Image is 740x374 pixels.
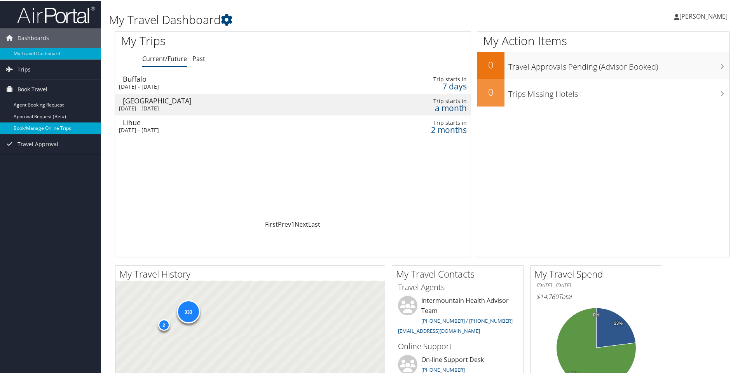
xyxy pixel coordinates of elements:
[291,219,295,228] a: 1
[308,219,320,228] a: Last
[278,219,291,228] a: Prev
[17,5,95,23] img: airportal-logo.png
[119,267,385,280] h2: My Travel History
[477,32,729,48] h1: My Action Items
[382,126,467,133] div: 2 months
[396,267,524,280] h2: My Travel Contacts
[593,312,599,316] tspan: 0%
[382,82,467,89] div: 7 days
[394,295,522,337] li: Intermountain Health Advisor Team
[536,281,656,288] h6: [DATE] - [DATE]
[17,79,47,98] span: Book Travel
[382,119,467,126] div: Trip starts in
[674,4,735,27] a: [PERSON_NAME]
[119,82,337,89] div: [DATE] - [DATE]
[176,299,200,323] div: 333
[534,267,662,280] h2: My Travel Spend
[123,118,341,125] div: Lihue
[421,365,465,372] a: [PHONE_NUMBER]
[477,58,504,71] h2: 0
[536,292,558,300] span: $14,760
[382,97,467,104] div: Trip starts in
[398,340,518,351] h3: Online Support
[382,104,467,111] div: a month
[17,28,49,47] span: Dashboards
[614,320,623,325] tspan: 23%
[123,75,341,82] div: Buffalo
[382,75,467,82] div: Trip starts in
[398,327,480,334] a: [EMAIL_ADDRESS][DOMAIN_NAME]
[121,32,317,48] h1: My Trips
[142,54,187,62] a: Current/Future
[17,134,58,153] span: Travel Approval
[421,316,513,323] a: [PHONE_NUMBER] / [PHONE_NUMBER]
[17,59,31,79] span: Trips
[508,57,729,72] h3: Travel Approvals Pending (Advisor Booked)
[477,79,729,106] a: 0Trips Missing Hotels
[295,219,308,228] a: Next
[109,11,527,27] h1: My Travel Dashboard
[192,54,205,62] a: Past
[477,85,504,98] h2: 0
[119,104,337,111] div: [DATE] - [DATE]
[679,11,728,20] span: [PERSON_NAME]
[265,219,278,228] a: First
[119,126,337,133] div: [DATE] - [DATE]
[123,96,341,103] div: [GEOGRAPHIC_DATA]
[536,292,656,300] h6: Total
[477,51,729,79] a: 0Travel Approvals Pending (Advisor Booked)
[508,84,729,99] h3: Trips Missing Hotels
[398,281,518,292] h3: Travel Agents
[158,318,169,330] div: 2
